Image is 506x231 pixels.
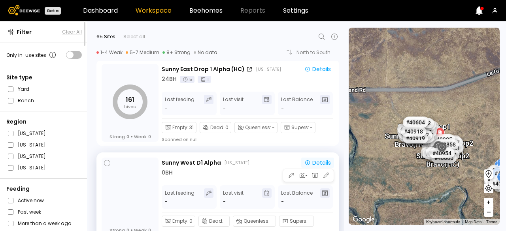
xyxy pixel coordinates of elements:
div: Last visit [223,95,244,112]
div: 5-7 Medium [126,49,159,56]
div: Details [304,66,331,72]
label: [US_STATE] [18,141,46,149]
div: # 40606 [431,153,457,163]
div: # 40905 [430,134,455,145]
button: – [484,207,493,217]
tspan: hives [124,103,136,110]
div: North to South [296,50,336,55]
div: Sunny East Drop 1 Alpha (HC) [398,114,451,139]
div: Scanned on null [162,136,198,143]
div: 24 BH [162,75,177,83]
button: Details [301,64,334,74]
span: Empty : [172,218,189,225]
div: # 40617 [404,116,429,127]
div: Strong Weak [110,134,151,139]
span: Supers : [291,124,309,131]
div: Last feeding [165,188,194,206]
button: Map Data [465,219,481,225]
span: 0 [225,124,228,131]
a: Open this area in Google Maps (opens a new window) [351,214,377,225]
div: Sunny East Drop 1 Bravo (HC) [385,123,438,148]
div: Sunny East Drop 2 Bravo (HC) [416,143,469,168]
label: More than a week ago [18,219,71,227]
span: - [270,218,273,225]
div: # 40858 [434,139,459,150]
span: Queenless : [244,218,270,225]
button: Clear All [62,28,82,36]
div: - [165,104,168,112]
div: Feeding [6,185,82,193]
div: # 40913 [397,123,423,133]
div: Site type [6,73,82,82]
div: Sunny East Drop 1 Alpha (HC) [162,65,245,73]
span: Dead : [210,124,225,131]
span: Filter [17,28,32,36]
div: # 40888 [423,149,448,159]
span: - [281,198,284,206]
span: - [224,218,227,225]
a: Terms (opens in new tab) [486,220,497,224]
div: # 40897 [404,134,429,144]
span: Dead : [209,218,223,225]
div: - [165,198,168,206]
label: Ranch [18,96,34,105]
tspan: 161 [126,95,134,104]
span: - [310,124,313,131]
div: Last feeding [165,95,194,112]
img: Beewise logo [8,5,40,15]
div: No data [194,49,217,56]
div: # 40604 [403,117,428,127]
a: Beehomes [189,8,223,14]
div: [US_STATE] [224,160,249,166]
button: Keyboard shortcuts [426,219,460,225]
div: 65 Sites [96,33,115,40]
div: Select all [123,33,145,40]
button: Details [301,158,334,168]
div: Last Balance [281,95,313,112]
span: - [272,124,275,131]
button: + [484,198,493,207]
span: 0 [148,134,151,139]
label: [US_STATE] [18,163,46,172]
label: Active now [18,196,44,205]
span: 0 [189,218,193,225]
div: # 40954 [429,148,455,158]
div: # 40919 [403,133,428,143]
label: Past week [18,208,41,216]
a: Dashboard [83,8,118,14]
span: Reports [240,8,265,14]
div: 5 [180,76,194,83]
div: 8+ Strong [162,49,191,56]
div: 0 BH [162,169,173,177]
div: Sunny West D1 Alpha [162,159,221,167]
span: – [487,207,491,217]
img: Google [351,214,377,225]
span: - [308,218,311,225]
span: 0 [126,134,129,139]
div: 1-4 Weak [96,49,123,56]
span: Queenless : [245,124,271,131]
div: Last Balance [281,188,313,206]
div: 1 [198,76,211,83]
label: [US_STATE] [18,152,46,160]
span: + [486,197,491,207]
div: [US_STATE] [256,66,281,72]
div: Region [6,118,82,126]
div: # 40918 [401,126,426,137]
div: Only in-use sites [6,50,57,60]
div: # 40600 [426,147,451,157]
label: [US_STATE] [18,129,46,137]
div: Details [304,160,331,165]
div: # 40855 [431,139,456,149]
a: Workspace [136,8,172,14]
div: - [223,104,226,112]
div: Beta [45,7,61,15]
span: 31 [189,124,194,131]
label: Yard [18,85,29,93]
span: Empty : [172,124,189,131]
a: Settings [283,8,308,14]
div: - [223,198,226,206]
span: Supers : [290,218,308,225]
span: - [281,104,284,112]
